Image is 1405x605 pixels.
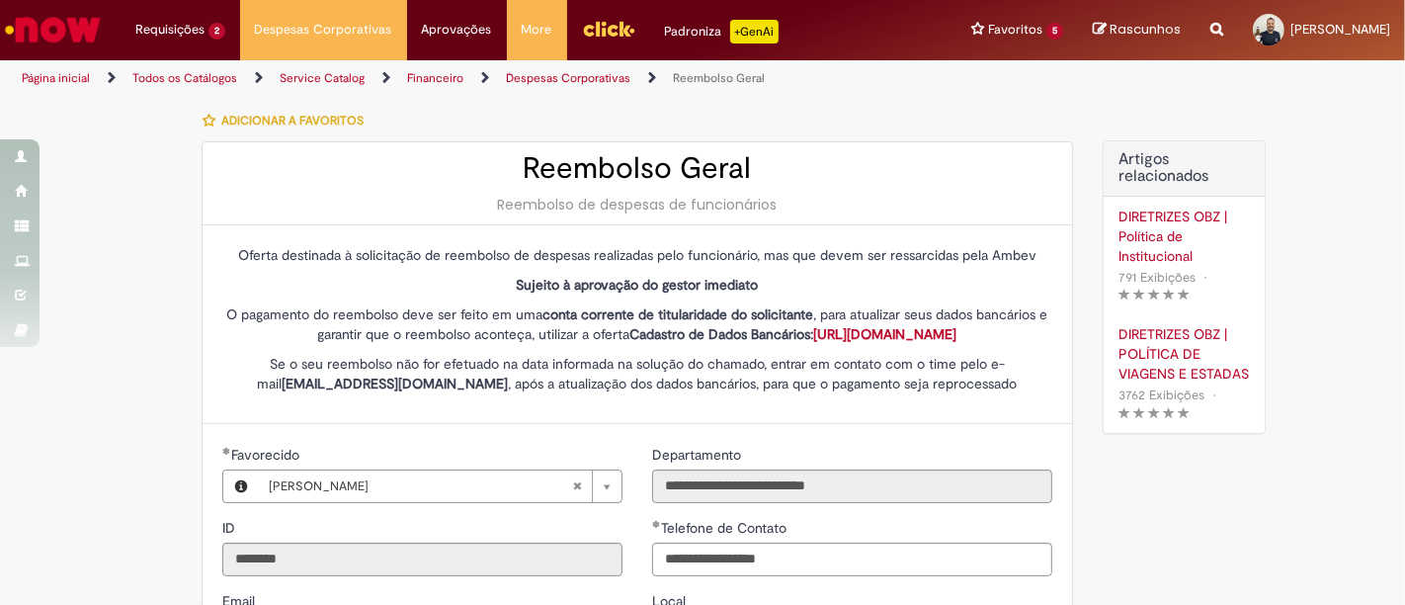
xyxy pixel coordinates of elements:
[652,470,1052,503] input: Departamento
[652,445,745,465] label: Somente leitura - Departamento
[222,245,1052,265] p: Oferta destinada à solicitação de reembolso de despesas realizadas pelo funcionário, mas que deve...
[223,471,259,502] button: Favorecido, Visualizar este registro João Victor Rocha Pires
[135,20,205,40] span: Requisições
[730,20,779,43] p: +GenAi
[522,20,552,40] span: More
[665,20,779,43] div: Padroniza
[15,60,922,97] ul: Trilhas de página
[259,471,621,502] a: [PERSON_NAME]Limpar campo Favorecido
[255,20,392,40] span: Despesas Corporativas
[629,325,956,343] strong: Cadastro de Dados Bancários:
[1199,264,1211,291] span: •
[582,14,635,43] img: click_logo_yellow_360x200.png
[1118,387,1204,403] span: 3762 Exibições
[673,70,765,86] a: Reembolso Geral
[1208,382,1220,408] span: •
[222,304,1052,344] p: O pagamento do reembolso deve ser feito em uma , para atualizar seus dados bancários e garantir q...
[2,10,104,49] img: ServiceNow
[222,152,1052,185] h2: Reembolso Geral
[222,354,1052,393] p: Se o seu reembolso não for efetuado na data informada na solução do chamado, entrar em contato co...
[1093,21,1181,40] a: Rascunhos
[231,446,303,464] span: Necessários - Favorecido
[562,471,592,502] abbr: Limpar campo Favorecido
[22,70,90,86] a: Página inicial
[1046,23,1063,40] span: 5
[1118,151,1250,186] h3: Artigos relacionados
[407,70,463,86] a: Financeiro
[516,276,758,294] strong: Sujeito à aprovação do gestor imediato
[1118,269,1196,286] span: 791 Exibições
[222,447,231,455] span: Obrigatório Preenchido
[221,113,364,129] span: Adicionar a Favoritos
[652,446,745,464] span: Somente leitura - Departamento
[988,20,1042,40] span: Favoritos
[422,20,492,40] span: Aprovações
[132,70,237,86] a: Todos os Catálogos
[269,471,572,502] span: [PERSON_NAME]
[280,70,365,86] a: Service Catalog
[542,305,813,323] strong: conta corrente de titularidade do solicitante
[222,195,1052,215] div: Reembolso de despesas de funcionários
[652,520,661,528] span: Obrigatório Preenchido
[1290,21,1390,38] span: [PERSON_NAME]
[1118,324,1250,384] a: DIRETRIZES OBZ | POLÍTICA DE VIAGENS E ESTADAS
[202,100,374,141] button: Adicionar a Favoritos
[813,325,956,343] a: [URL][DOMAIN_NAME]
[661,519,790,537] span: Telefone de Contato
[506,70,630,86] a: Despesas Corporativas
[222,518,239,538] label: Somente leitura - ID
[1118,207,1250,266] a: DIRETRIZES OBZ | Política de Institucional
[208,23,225,40] span: 2
[282,375,508,392] strong: [EMAIL_ADDRESS][DOMAIN_NAME]
[222,519,239,537] span: Somente leitura - ID
[652,543,1052,576] input: Telefone de Contato
[1110,20,1181,39] span: Rascunhos
[222,543,622,576] input: ID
